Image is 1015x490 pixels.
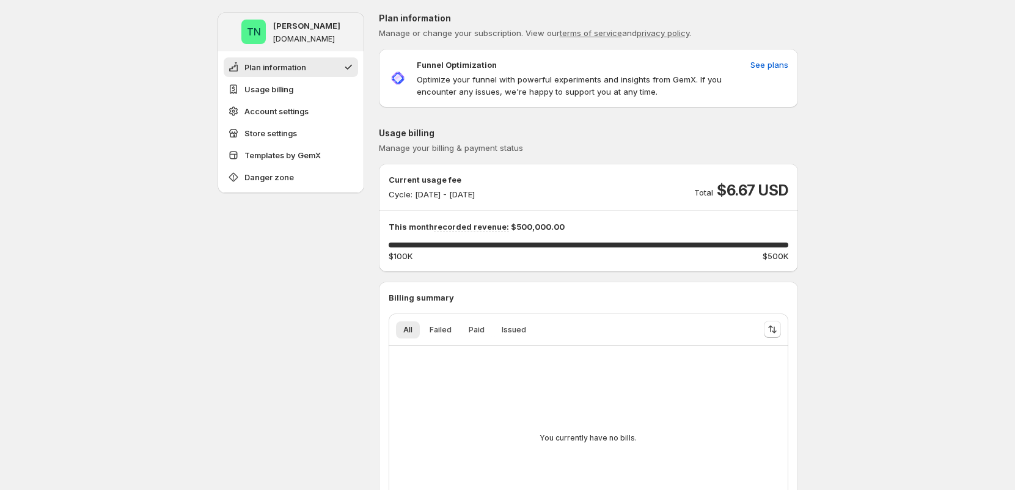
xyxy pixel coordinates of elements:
[246,26,260,38] text: TN
[694,186,713,199] p: Total
[379,143,523,153] span: Manage your billing & payment status
[389,69,407,87] img: Funnel Optimization
[750,59,788,71] span: See plans
[379,28,691,38] span: Manage or change your subscription. View our and .
[224,79,358,99] button: Usage billing
[244,149,321,161] span: Templates by GemX
[389,291,788,304] p: Billing summary
[244,83,293,95] span: Usage billing
[244,127,297,139] span: Store settings
[224,145,358,165] button: Templates by GemX
[743,55,796,75] button: See plans
[434,222,509,232] span: recorded revenue:
[224,101,358,121] button: Account settings
[540,433,637,443] p: You currently have no bills.
[430,325,452,335] span: Failed
[763,250,788,262] span: $500K
[273,34,335,44] p: [DOMAIN_NAME]
[417,59,497,71] p: Funnel Optimization
[469,325,485,335] span: Paid
[403,325,412,335] span: All
[241,20,266,44] span: Tung Ngo
[637,28,689,38] a: privacy policy
[389,221,788,233] p: This month $500,000.00
[560,28,622,38] a: terms of service
[379,12,798,24] p: Plan information
[224,123,358,143] button: Store settings
[502,325,526,335] span: Issued
[224,167,358,187] button: Danger zone
[224,57,358,77] button: Plan information
[389,250,412,262] span: $100K
[244,105,309,117] span: Account settings
[717,181,788,200] span: $6.67 USD
[389,188,475,200] p: Cycle: [DATE] - [DATE]
[417,73,746,98] p: Optimize your funnel with powerful experiments and insights from GemX. If you encounter any issue...
[244,171,294,183] span: Danger zone
[764,321,781,338] button: Sort the results
[379,127,798,139] p: Usage billing
[273,20,340,32] p: [PERSON_NAME]
[244,61,306,73] span: Plan information
[389,174,475,186] p: Current usage fee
